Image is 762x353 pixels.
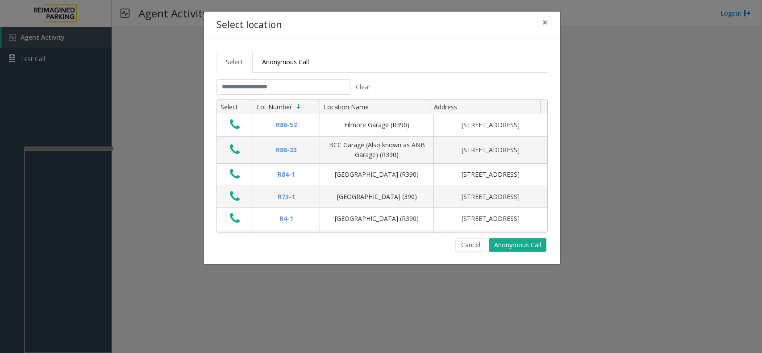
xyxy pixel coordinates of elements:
[325,192,428,202] div: [GEOGRAPHIC_DATA] (390)
[439,120,542,130] div: [STREET_ADDRESS]
[258,214,314,224] div: R4-1
[217,100,547,233] div: Data table
[217,18,282,32] h4: Select location
[434,103,457,111] span: Address
[257,103,292,111] span: Lot Number
[324,103,369,111] span: Location Name
[217,100,253,115] th: Select
[542,16,548,29] span: ×
[258,170,314,179] div: R84-1
[325,214,428,224] div: [GEOGRAPHIC_DATA] (R390)
[439,170,542,179] div: [STREET_ADDRESS]
[489,238,546,252] button: Anonymous Call
[350,79,375,95] button: Clear
[439,192,542,202] div: [STREET_ADDRESS]
[325,120,428,130] div: Filmore Garage (R390)
[439,214,542,224] div: [STREET_ADDRESS]
[258,145,314,155] div: R86-23
[295,103,302,110] span: Sortable
[226,58,243,66] span: Select
[439,145,542,155] div: [STREET_ADDRESS]
[217,51,548,73] ul: Tabs
[262,58,309,66] span: Anonymous Call
[325,170,428,179] div: [GEOGRAPHIC_DATA] (R390)
[325,140,428,160] div: BCC Garage (Also known as ANB Garage) (R390)
[536,12,554,33] button: Close
[258,120,314,130] div: R86-52
[258,192,314,202] div: R73-1
[455,238,486,252] button: Cancel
